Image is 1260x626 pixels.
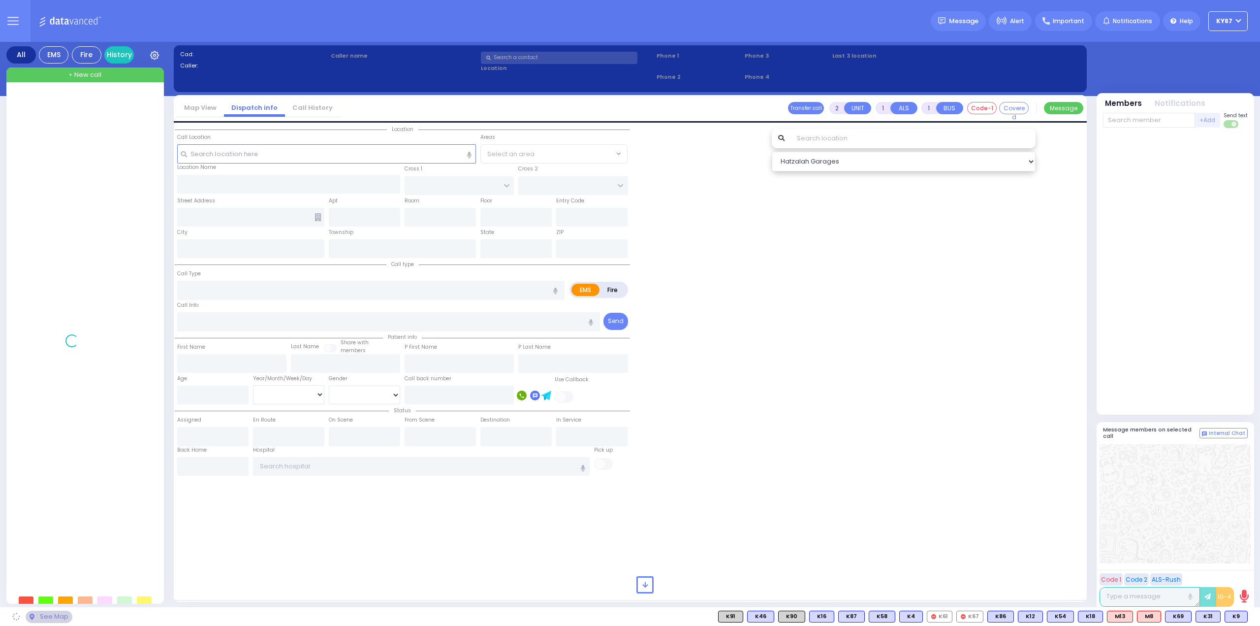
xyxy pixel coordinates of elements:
[405,165,422,173] label: Cross 1
[180,50,327,59] label: Cad:
[927,611,952,623] div: K61
[899,611,923,623] div: BLS
[1010,17,1024,26] span: Alert
[745,73,829,81] span: Phone 4
[747,611,774,623] div: BLS
[177,229,188,236] label: City
[1018,611,1043,623] div: K12
[961,614,966,619] img: red-radio-icon.svg
[838,611,865,623] div: BLS
[899,611,923,623] div: K4
[383,333,422,341] span: Patient info
[571,284,600,296] label: EMS
[1100,573,1123,586] button: Code 1
[1225,611,1248,623] div: BLS
[1137,611,1161,623] div: ALS KJ
[809,611,834,623] div: BLS
[603,313,628,330] button: Send
[838,611,865,623] div: K87
[832,52,956,60] label: Last 3 location
[253,375,324,383] div: Year/Month/Week/Day
[1078,611,1103,623] div: BLS
[555,376,589,384] label: Use Callback
[1018,611,1043,623] div: BLS
[405,343,437,351] label: P First Name
[405,416,435,424] label: From Scene
[1105,98,1142,109] button: Members
[987,611,1014,623] div: BLS
[1224,119,1239,129] label: Turn off text
[1107,611,1133,623] div: ALS
[1165,611,1192,623] div: K69
[177,133,211,141] label: Call Location
[809,611,834,623] div: K16
[481,52,637,64] input: Search a contact
[480,416,510,424] label: Destination
[72,46,101,64] div: Fire
[329,229,353,236] label: Township
[224,103,285,112] a: Dispatch info
[39,15,104,27] img: Logo
[6,46,36,64] div: All
[936,102,963,114] button: BUS
[1155,98,1205,109] button: Notifications
[253,457,590,476] input: Search hospital
[747,611,774,623] div: K46
[844,102,871,114] button: UNIT
[718,611,743,623] div: K91
[1196,611,1221,623] div: BLS
[177,375,187,383] label: Age
[1103,113,1195,128] input: Search member
[341,339,369,346] small: Share with
[177,446,207,454] label: Back Home
[778,611,805,623] div: K90
[480,133,495,141] label: Areas
[177,144,476,163] input: Search location here
[999,102,1029,114] button: Covered
[1078,611,1103,623] div: K18
[387,126,418,133] span: Location
[487,149,535,159] span: Select an area
[341,347,366,354] span: members
[405,197,419,205] label: Room
[177,301,198,309] label: Call Info
[1113,17,1152,26] span: Notifications
[177,197,215,205] label: Street Address
[1047,611,1074,623] div: K54
[1165,611,1192,623] div: BLS
[1150,573,1182,586] button: ALS-Rush
[285,103,340,112] a: Call History
[788,102,824,114] button: Transfer call
[177,343,205,351] label: First Name
[480,197,492,205] label: Floor
[967,102,997,114] button: Code-1
[405,375,451,383] label: Call back number
[869,611,895,623] div: K58
[1196,611,1221,623] div: K31
[1103,427,1199,439] h5: Message members on selected call
[931,614,936,619] img: red-radio-icon.svg
[1180,17,1193,26] span: Help
[1202,431,1207,436] img: comment-alt.png
[39,46,68,64] div: EMS
[745,52,829,60] span: Phone 3
[481,64,653,72] label: Location
[657,52,741,60] span: Phone 1
[1124,573,1149,586] button: Code 2
[329,416,353,424] label: On Scene
[180,62,327,70] label: Caller:
[68,70,101,80] span: + New call
[177,416,201,424] label: Assigned
[480,229,494,236] label: State
[329,197,338,205] label: Apt
[556,229,564,236] label: ZIP
[1047,611,1074,623] div: BLS
[253,416,276,424] label: En Route
[331,52,478,60] label: Caller name
[104,46,134,64] a: History
[177,103,224,112] a: Map View
[1216,17,1232,26] span: KY67
[177,270,201,278] label: Call Type
[949,16,978,26] span: Message
[869,611,895,623] div: BLS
